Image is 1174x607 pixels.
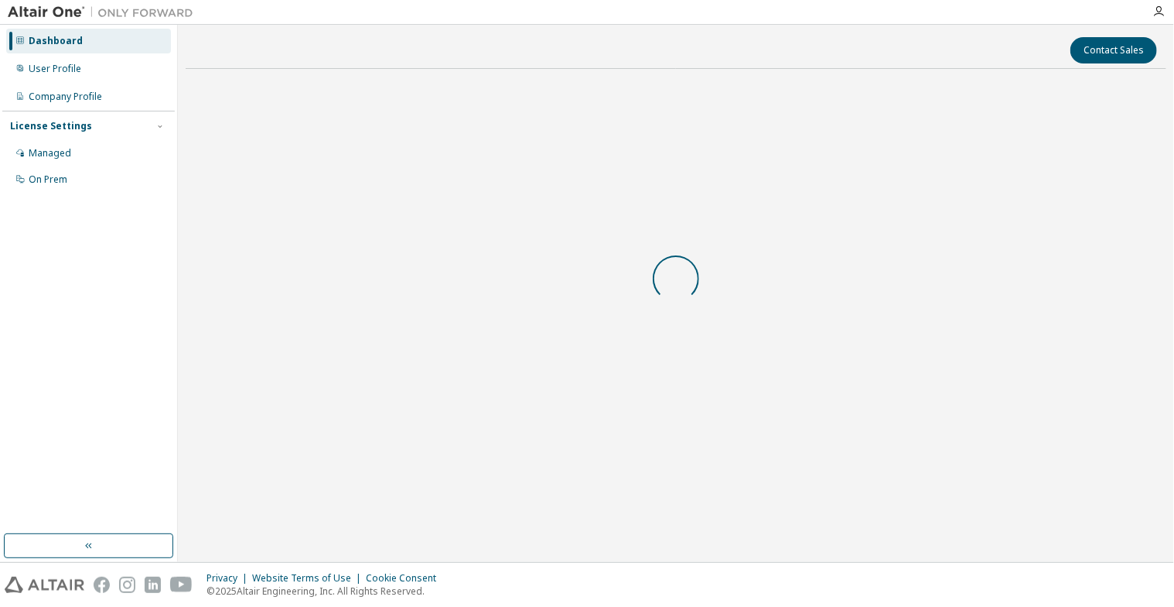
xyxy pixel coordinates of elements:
[10,120,92,132] div: License Settings
[206,585,445,598] p: © 2025 Altair Engineering, Inc. All Rights Reserved.
[206,572,252,585] div: Privacy
[29,147,71,159] div: Managed
[252,572,366,585] div: Website Terms of Use
[29,173,67,186] div: On Prem
[94,577,110,593] img: facebook.svg
[29,35,83,47] div: Dashboard
[8,5,201,20] img: Altair One
[170,577,193,593] img: youtube.svg
[366,572,445,585] div: Cookie Consent
[1070,37,1157,63] button: Contact Sales
[29,91,102,103] div: Company Profile
[145,577,161,593] img: linkedin.svg
[29,63,81,75] div: User Profile
[5,577,84,593] img: altair_logo.svg
[119,577,135,593] img: instagram.svg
